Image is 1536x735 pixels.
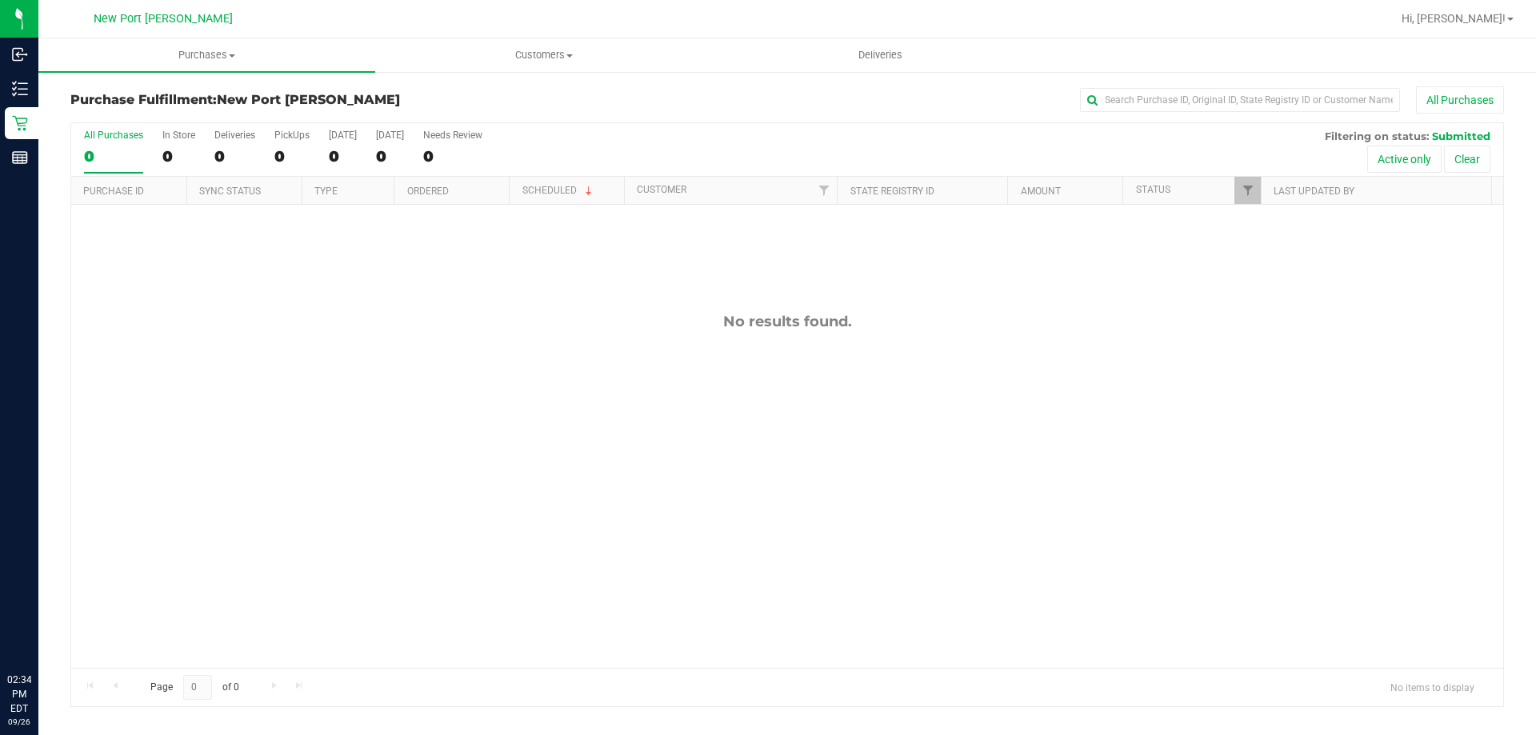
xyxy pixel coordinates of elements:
[1234,177,1261,204] a: Filter
[94,12,233,26] span: New Port [PERSON_NAME]
[83,186,144,197] a: Purchase ID
[376,48,711,62] span: Customers
[423,130,482,141] div: Needs Review
[162,147,195,166] div: 0
[7,716,31,728] p: 09/26
[199,186,261,197] a: Sync Status
[329,130,357,141] div: [DATE]
[38,48,375,62] span: Purchases
[1325,130,1429,142] span: Filtering on status:
[1378,675,1487,699] span: No items to display
[1416,86,1504,114] button: All Purchases
[12,115,28,131] inline-svg: Retail
[12,81,28,97] inline-svg: Inventory
[810,177,837,204] a: Filter
[522,185,595,196] a: Scheduled
[1444,146,1490,173] button: Clear
[1402,12,1506,25] span: Hi, [PERSON_NAME]!
[1367,146,1442,173] button: Active only
[274,130,310,141] div: PickUps
[16,607,64,655] iframe: Resource center
[423,147,482,166] div: 0
[712,38,1049,72] a: Deliveries
[84,147,143,166] div: 0
[376,130,404,141] div: [DATE]
[375,38,712,72] a: Customers
[1021,186,1061,197] a: Amount
[274,147,310,166] div: 0
[7,673,31,716] p: 02:34 PM EDT
[376,147,404,166] div: 0
[38,38,375,72] a: Purchases
[70,93,548,107] h3: Purchase Fulfillment:
[850,186,934,197] a: State Registry ID
[12,46,28,62] inline-svg: Inbound
[1136,184,1170,195] a: Status
[84,130,143,141] div: All Purchases
[1080,88,1400,112] input: Search Purchase ID, Original ID, State Registry ID or Customer Name...
[162,130,195,141] div: In Store
[837,48,924,62] span: Deliveries
[637,184,686,195] a: Customer
[329,147,357,166] div: 0
[214,147,255,166] div: 0
[71,313,1503,330] div: No results found.
[217,92,400,107] span: New Port [PERSON_NAME]
[1432,130,1490,142] span: Submitted
[1274,186,1354,197] a: Last Updated By
[314,186,338,197] a: Type
[137,675,252,700] span: Page of 0
[407,186,449,197] a: Ordered
[12,150,28,166] inline-svg: Reports
[214,130,255,141] div: Deliveries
